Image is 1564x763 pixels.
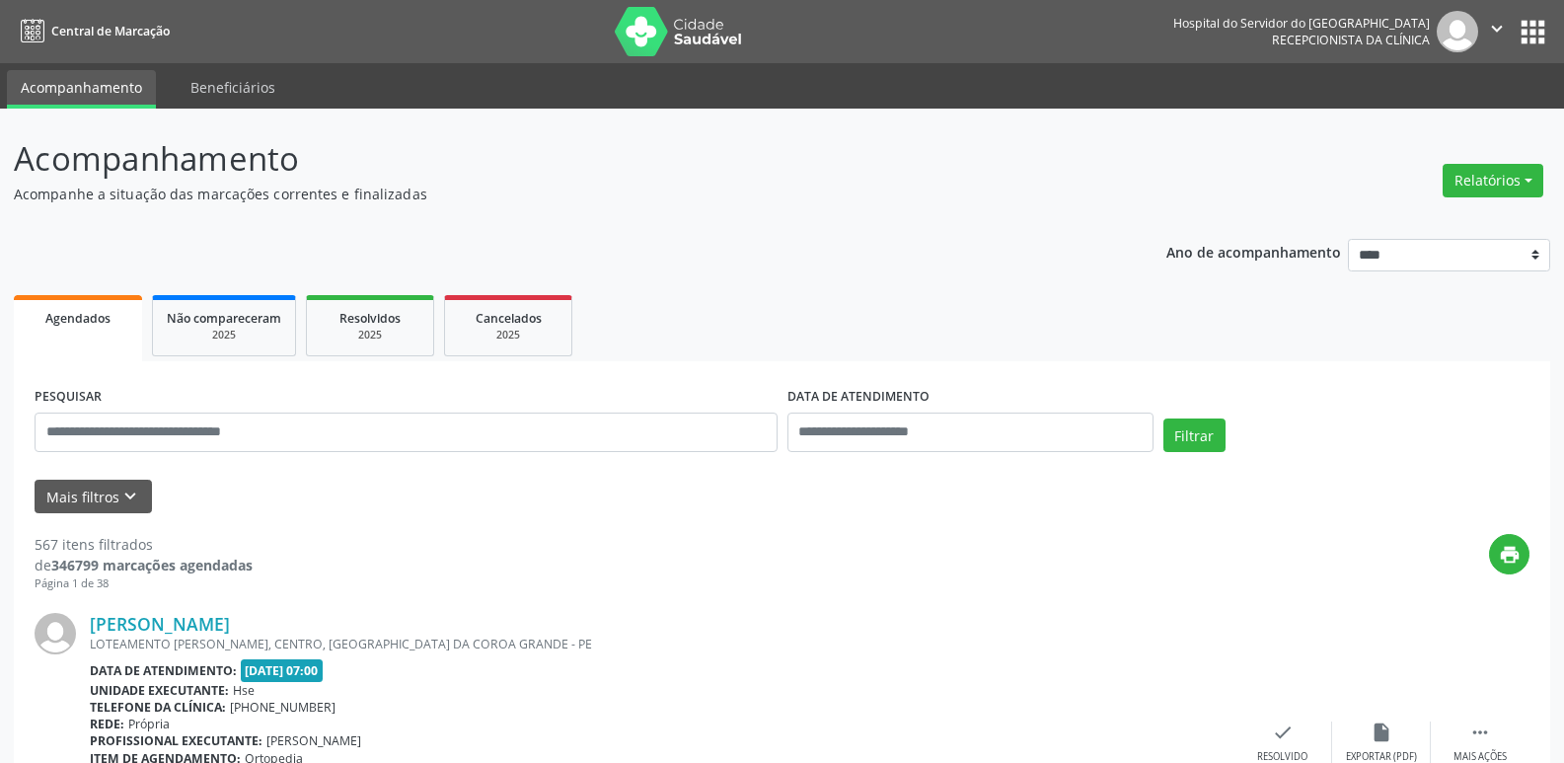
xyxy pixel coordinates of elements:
i:  [1469,722,1491,743]
span: Resolvidos [339,310,401,327]
p: Ano de acompanhamento [1166,239,1341,264]
b: Data de atendimento: [90,662,237,679]
div: 567 itens filtrados [35,534,253,555]
div: LOTEAMENTO [PERSON_NAME], CENTRO, [GEOGRAPHIC_DATA] DA COROA GRANDE - PE [90,636,1233,652]
b: Telefone da clínica: [90,699,226,716]
i: print [1499,544,1521,566]
label: DATA DE ATENDIMENTO [787,382,930,413]
b: Unidade executante: [90,682,229,699]
button:  [1478,11,1516,52]
span: [PERSON_NAME] [266,732,361,749]
span: Não compareceram [167,310,281,327]
div: 2025 [459,328,558,343]
img: img [35,613,76,654]
p: Acompanhe a situação das marcações correntes e finalizadas [14,184,1089,204]
span: [PHONE_NUMBER] [230,699,335,716]
button: Relatórios [1443,164,1543,197]
p: Acompanhamento [14,134,1089,184]
button: print [1489,534,1529,574]
b: Profissional executante: [90,732,262,749]
a: [PERSON_NAME] [90,613,230,635]
span: Central de Marcação [51,23,170,39]
button: apps [1516,15,1550,49]
div: de [35,555,253,575]
span: Hse [233,682,255,699]
div: Hospital do Servidor do [GEOGRAPHIC_DATA] [1173,15,1430,32]
a: Acompanhamento [7,70,156,109]
a: Beneficiários [177,70,289,105]
i: insert_drive_file [1371,722,1392,743]
i: check [1272,722,1294,743]
label: PESQUISAR [35,382,102,413]
i:  [1486,18,1508,39]
a: Central de Marcação [14,15,170,47]
strong: 346799 marcações agendadas [51,556,253,574]
i: keyboard_arrow_down [119,486,141,507]
span: [DATE] 07:00 [241,659,324,682]
button: Mais filtroskeyboard_arrow_down [35,480,152,514]
div: 2025 [167,328,281,343]
span: Própria [128,716,170,732]
b: Rede: [90,716,124,732]
button: Filtrar [1163,419,1226,452]
span: Agendados [45,310,111,327]
div: 2025 [321,328,419,343]
img: img [1437,11,1478,52]
div: Página 1 de 38 [35,575,253,592]
span: Recepcionista da clínica [1272,32,1430,48]
span: Cancelados [476,310,542,327]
